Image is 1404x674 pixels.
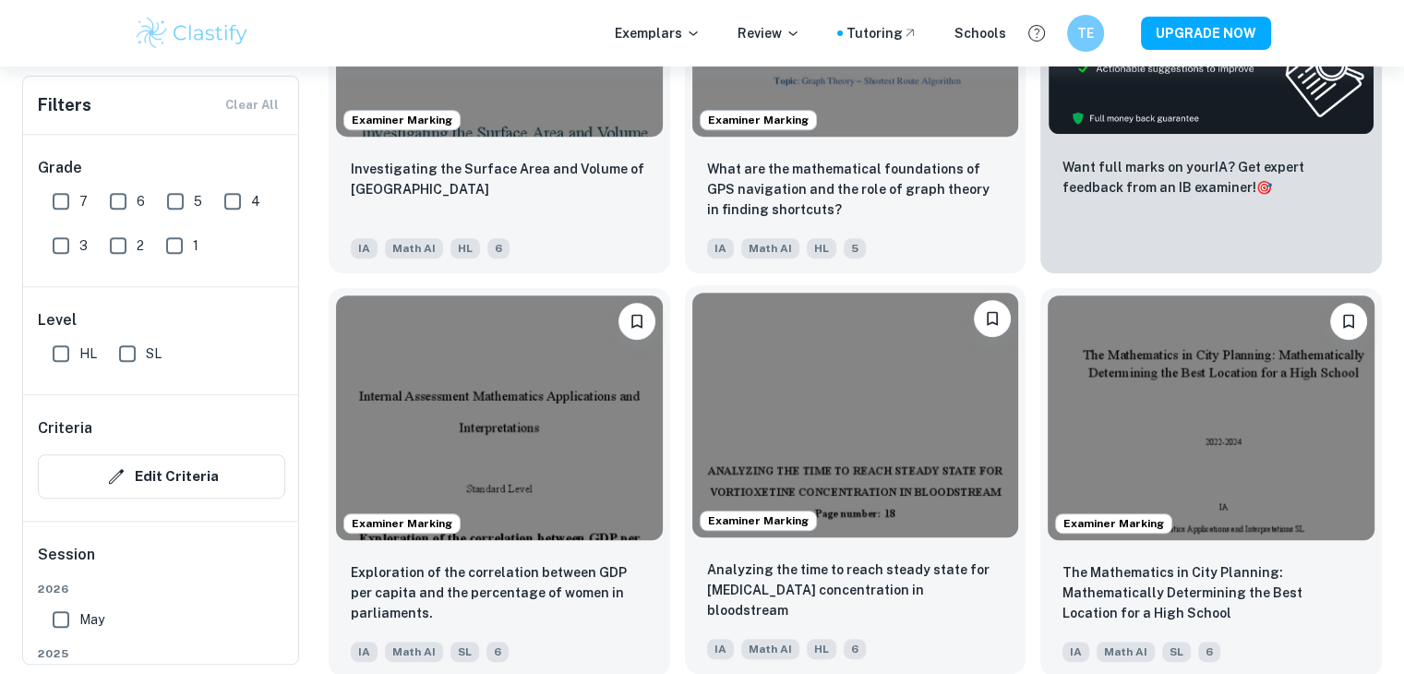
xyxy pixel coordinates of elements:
p: What are the mathematical foundations of GPS navigation and the role of graph theory in finding s... [707,159,1004,220]
span: 5 [194,191,202,211]
span: SL [146,343,162,364]
span: 6 [137,191,145,211]
span: SL [450,642,479,662]
h6: Criteria [38,417,92,439]
span: 6 [486,642,509,662]
span: IA [351,642,378,662]
img: Math AI IA example thumbnail: The Mathematics in City Planning: Mathem [1048,295,1374,540]
p: Want full marks on your IA ? Get expert feedback from an IB examiner! [1062,157,1360,198]
a: Tutoring [846,23,918,43]
span: 2 [137,235,144,256]
button: Help and Feedback [1021,18,1052,49]
span: 🎯 [1256,180,1272,195]
h6: Session [38,544,285,581]
span: 2026 [38,581,285,597]
span: Math AI [385,238,443,259]
h6: Filters [38,92,91,118]
span: 6 [844,639,866,659]
img: Clastify logo [134,15,251,52]
span: 6 [1198,642,1220,662]
span: SL [1162,642,1191,662]
p: Exploration of the correlation between GDP per capita and the percentage of women in parliaments. [351,562,648,623]
span: Math AI [741,639,799,659]
span: 7 [79,191,88,211]
span: Examiner Marking [701,512,816,529]
span: Examiner Marking [701,112,816,128]
button: TE [1067,15,1104,52]
a: Schools [954,23,1006,43]
img: Math AI IA example thumbnail: Exploration of the correlation between G [336,295,663,540]
span: Math AI [1097,642,1155,662]
span: HL [807,238,836,259]
span: May [79,609,104,630]
span: 4 [251,191,260,211]
span: Math AI [385,642,443,662]
span: 6 [487,238,510,259]
span: IA [351,238,378,259]
span: 2025 [38,645,285,662]
button: UPGRADE NOW [1141,17,1271,50]
p: Analyzing the time to reach steady state for Vortioxetine concentration in bloodstream [707,560,1004,620]
h6: Grade [38,157,285,179]
span: 3 [79,235,88,256]
span: IA [1062,642,1089,662]
span: 1 [193,235,198,256]
span: IA [707,639,734,659]
button: Bookmark [974,300,1011,337]
h6: Level [38,309,285,331]
span: IA [707,238,734,259]
span: Examiner Marking [1056,515,1171,532]
p: Exemplars [615,23,701,43]
button: Bookmark [618,303,655,340]
span: Examiner Marking [344,112,460,128]
p: Review [738,23,800,43]
span: 5 [844,238,866,259]
span: HL [450,238,480,259]
span: HL [79,343,97,364]
button: Edit Criteria [38,454,285,499]
img: Math AI IA example thumbnail: Analyzing the time to reach steady state [692,293,1019,537]
p: The Mathematics in City Planning: Mathematically Determining the Best Location for a High School [1062,562,1360,623]
span: Math AI [741,238,799,259]
button: Bookmark [1330,303,1367,340]
span: Examiner Marking [344,515,460,532]
h6: TE [1074,23,1096,43]
span: HL [807,639,836,659]
p: Investigating the Surface Area and Volume of Lake Titicaca [351,159,648,199]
